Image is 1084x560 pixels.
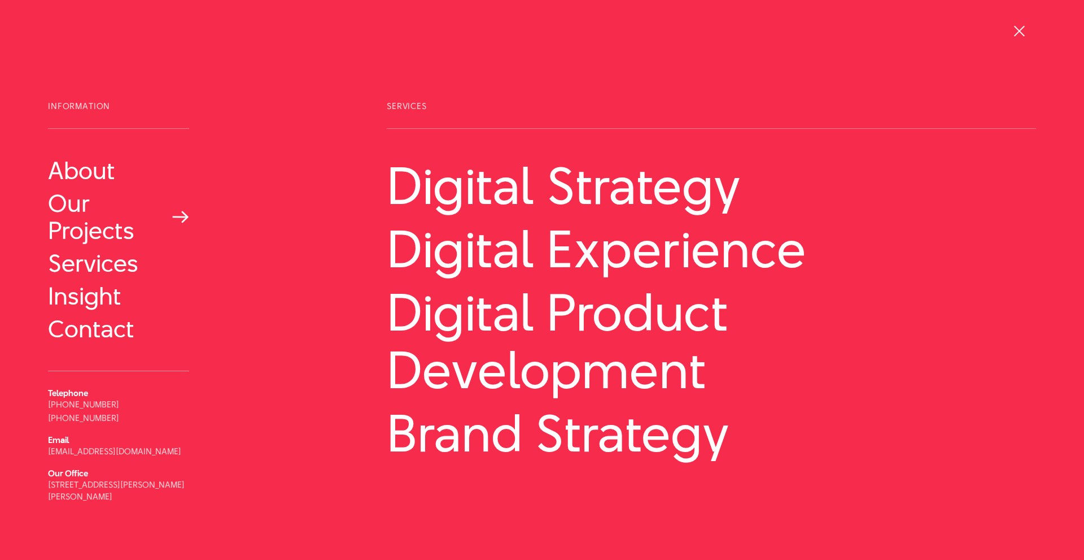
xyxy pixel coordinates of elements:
[483,541,518,554] a: Dribbble
[48,283,189,310] a: Insight
[48,102,189,129] span: Information
[48,412,119,424] a: [PHONE_NUMBER]
[48,445,181,457] a: [EMAIL_ADDRESS][DOMAIN_NAME]
[387,102,1036,129] span: Services
[387,284,1036,399] a: Digital Product Development
[48,479,189,502] p: [STREET_ADDRESS][PERSON_NAME][PERSON_NAME]
[436,541,472,554] a: Behance
[48,387,88,399] b: Telephone
[387,220,1036,278] a: Digital Experience
[529,541,556,554] a: Linkein
[48,315,189,342] a: Contact
[48,157,189,184] a: About
[387,541,426,554] a: Facebook
[48,467,88,479] b: Our Office
[48,190,189,244] a: Our Projects
[48,250,189,277] a: Services
[387,157,1036,215] a: Digital Strategy
[48,398,119,410] a: [PHONE_NUMBER]
[387,405,1036,462] a: Brand Strategy
[48,434,69,446] b: Email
